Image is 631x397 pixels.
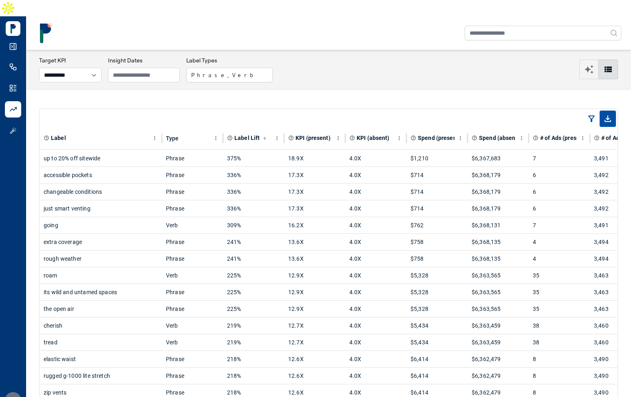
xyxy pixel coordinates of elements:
[472,234,525,250] div: $6,368,135
[472,351,525,367] div: $6,362,479
[600,111,616,127] span: Export as CSV
[540,134,587,142] span: # of Ads (present)
[594,135,600,141] svg: Total number of ads where label is absent
[349,317,402,334] div: 4.0X
[288,251,341,267] div: 13.6X
[533,184,586,200] div: 6
[533,251,586,267] div: 4
[227,368,280,384] div: 218%
[211,133,221,143] button: Type column menu
[227,284,280,300] div: 225%
[227,301,280,317] div: 225%
[44,234,158,250] div: extra coverage
[51,134,66,142] span: Label
[349,351,402,367] div: 4.0X
[44,351,158,367] div: elastic waist
[288,200,341,217] div: 17.3X
[288,267,341,284] div: 12.9X
[349,200,402,217] div: 4.0X
[288,351,341,367] div: 12.6X
[472,184,525,200] div: $6,368,179
[410,251,463,267] div: $758
[410,368,463,384] div: $6,414
[288,184,341,200] div: 17.3X
[410,167,463,183] div: $714
[166,135,179,142] div: Type
[227,334,280,350] div: 219%
[533,267,586,284] div: 35
[410,200,463,217] div: $714
[44,135,49,141] svg: Element or component part of the ad
[533,351,586,367] div: 8
[44,150,158,166] div: up to 20% off sitewide
[44,267,158,284] div: roam
[410,234,463,250] div: $758
[410,217,463,233] div: $762
[166,267,219,284] div: Verb
[410,267,463,284] div: $5,328
[472,251,525,267] div: $6,368,135
[150,133,160,143] button: Label column menu
[288,301,341,317] div: 12.9X
[394,133,404,143] button: KPI (absent) column menu
[349,368,402,384] div: 4.0X
[516,133,527,143] button: Spend (absent) column menu
[36,23,56,43] img: logo
[533,317,586,334] div: 38
[533,150,586,166] div: 7
[227,317,280,334] div: 219%
[357,134,390,142] span: KPI (absent)
[533,284,586,300] div: 35
[44,251,158,267] div: rough weather
[166,351,219,367] div: Phrase
[418,134,461,142] span: Spend (present)
[288,284,341,300] div: 12.9X
[227,167,280,183] div: 336%
[6,21,20,36] img: Logo
[227,150,280,166] div: 375%
[296,134,331,142] span: KPI (present)
[186,56,273,64] h3: Label Types
[44,217,158,233] div: going
[479,134,520,142] span: Spend (absent)
[288,334,341,350] div: 12.7X
[455,133,466,143] button: Spend (present) column menu
[44,368,158,384] div: rugged g-1000 lite stretch
[349,217,402,233] div: 4.0X
[472,301,525,317] div: $6,363,565
[186,68,273,82] button: Phrase, Verb
[44,284,158,300] div: its wild and untamed spaces
[227,217,280,233] div: 309%
[166,184,219,200] div: Phrase
[349,267,402,284] div: 4.0X
[227,351,280,367] div: 218%
[533,301,586,317] div: 35
[410,301,463,317] div: $5,328
[349,334,402,350] div: 4.0X
[44,334,158,350] div: tread
[533,200,586,217] div: 6
[349,284,402,300] div: 4.0X
[410,351,463,367] div: $6,414
[349,167,402,183] div: 4.0X
[410,284,463,300] div: $5,328
[166,150,219,166] div: Phrase
[166,317,219,334] div: Verb
[533,368,586,384] div: 8
[288,217,341,233] div: 16.2X
[472,135,477,141] svg: Total spend on all ads where label is absent
[410,150,463,166] div: $1,210
[227,135,233,141] svg: Primary effectiveness metric calculated as a relative difference (% change) in the chosen KPI whe...
[227,267,280,284] div: 225%
[333,133,343,143] button: KPI (present) column menu
[472,334,525,350] div: $6,363,459
[166,301,219,317] div: Phrase
[166,368,219,384] div: Phrase
[288,234,341,250] div: 13.6X
[472,150,525,166] div: $6,367,683
[166,217,219,233] div: Verb
[39,56,101,64] h3: Target KPI
[533,135,538,141] svg: Total number of ads where label is present
[349,251,402,267] div: 4.0X
[533,217,586,233] div: 7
